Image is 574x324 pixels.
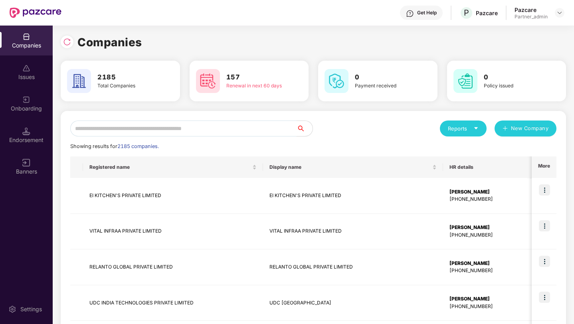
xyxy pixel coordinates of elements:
div: Pazcare [515,6,548,14]
div: Settings [18,305,44,313]
img: svg+xml;base64,PHN2ZyBpZD0iUmVsb2FkLTMyeDMyIiB4bWxucz0iaHR0cDovL3d3dy53My5vcmcvMjAwMC9zdmciIHdpZH... [63,38,71,46]
div: Renewal in next 60 days [226,82,286,90]
img: svg+xml;base64,PHN2ZyBpZD0iSXNzdWVzX2Rpc2FibGVkIiB4bWxucz0iaHR0cDovL3d3dy53My5vcmcvMjAwMC9zdmciIH... [22,64,30,72]
div: [PERSON_NAME] [449,188,531,196]
h3: 0 [484,72,543,83]
td: UDC INDIA TECHNOLOGIES PRIVATE LIMITED [83,285,263,321]
span: search [296,125,313,132]
img: svg+xml;base64,PHN2ZyBpZD0iRHJvcGRvd24tMzJ4MzIiIHhtbG5zPSJodHRwOi8vd3d3LnczLm9yZy8yMDAwL3N2ZyIgd2... [556,10,563,16]
div: [PHONE_NUMBER] [449,196,531,203]
img: svg+xml;base64,PHN2ZyB4bWxucz0iaHR0cDovL3d3dy53My5vcmcvMjAwMC9zdmciIHdpZHRoPSI2MCIgaGVpZ2h0PSI2MC... [67,69,91,93]
th: HR details [443,156,538,178]
img: svg+xml;base64,PHN2ZyBpZD0iQ29tcGFuaWVzIiB4bWxucz0iaHR0cDovL3d3dy53My5vcmcvMjAwMC9zdmciIHdpZHRoPS... [22,33,30,41]
td: RELANTO GLOBAL PRIVATE LIMITED [83,249,263,285]
div: [PHONE_NUMBER] [449,303,531,310]
span: plus [503,126,508,132]
td: EI KITCHEN'S PRIVATE LIMITED [83,178,263,214]
img: svg+xml;base64,PHN2ZyB3aWR0aD0iMTQuNSIgaGVpZ2h0PSIxNC41IiB2aWV3Qm94PSIwIDAgMTYgMTYiIGZpbGw9Im5vbm... [22,127,30,135]
td: EI KITCHEN'S PRIVATE LIMITED [263,178,443,214]
img: svg+xml;base64,PHN2ZyBpZD0iSGVscC0zMngzMiIgeG1sbnM9Imh0dHA6Ly93d3cudzMub3JnLzIwMDAvc3ZnIiB3aWR0aD... [406,10,414,18]
img: svg+xml;base64,PHN2ZyB3aWR0aD0iMTYiIGhlaWdodD0iMTYiIHZpZXdCb3g9IjAgMCAxNiAxNiIgZmlsbD0ibm9uZSIgeG... [22,159,30,167]
img: svg+xml;base64,PHN2ZyB3aWR0aD0iMjAiIGhlaWdodD0iMjAiIHZpZXdCb3g9IjAgMCAyMCAyMCIgZmlsbD0ibm9uZSIgeG... [22,96,30,104]
th: Registered name [83,156,263,178]
img: svg+xml;base64,PHN2ZyB4bWxucz0iaHR0cDovL3d3dy53My5vcmcvMjAwMC9zdmciIHdpZHRoPSI2MCIgaGVpZ2h0PSI2MC... [325,69,348,93]
img: svg+xml;base64,PHN2ZyB4bWxucz0iaHR0cDovL3d3dy53My5vcmcvMjAwMC9zdmciIHdpZHRoPSI2MCIgaGVpZ2h0PSI2MC... [196,69,220,93]
div: [PERSON_NAME] [449,295,531,303]
img: icon [539,184,550,196]
button: search [296,121,313,136]
div: Policy issued [484,82,543,90]
img: svg+xml;base64,PHN2ZyB4bWxucz0iaHR0cDovL3d3dy53My5vcmcvMjAwMC9zdmciIHdpZHRoPSI2MCIgaGVpZ2h0PSI2MC... [453,69,477,93]
img: New Pazcare Logo [10,8,61,18]
div: Payment received [355,82,414,90]
h3: 2185 [97,72,157,83]
div: Pazcare [476,9,498,17]
div: Partner_admin [515,14,548,20]
span: Registered name [89,164,251,170]
span: P [464,8,469,18]
td: RELANTO GLOBAL PRIVATE LIMITED [263,249,443,285]
span: New Company [511,124,549,132]
div: [PERSON_NAME] [449,260,531,267]
h3: 157 [226,72,286,83]
div: [PHONE_NUMBER] [449,231,531,239]
span: Display name [269,164,431,170]
img: icon [539,220,550,231]
div: [PERSON_NAME] [449,224,531,231]
div: [PHONE_NUMBER] [449,267,531,275]
span: caret-down [473,126,479,131]
td: UDC [GEOGRAPHIC_DATA] [263,285,443,321]
div: Reports [448,124,479,132]
img: icon [539,256,550,267]
button: plusNew Company [495,121,556,136]
span: Showing results for [70,143,159,149]
h3: 0 [355,72,414,83]
h1: Companies [77,34,142,51]
div: Get Help [417,10,437,16]
img: svg+xml;base64,PHN2ZyBpZD0iU2V0dGluZy0yMHgyMCIgeG1sbnM9Imh0dHA6Ly93d3cudzMub3JnLzIwMDAvc3ZnIiB3aW... [8,305,16,313]
span: 2185 companies. [117,143,159,149]
td: VITAL INFRAA PRIVATE LIMITED [83,214,263,250]
th: Display name [263,156,443,178]
td: VITAL INFRAA PRIVATE LIMITED [263,214,443,250]
div: Total Companies [97,82,157,90]
img: icon [539,292,550,303]
th: More [532,156,556,178]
